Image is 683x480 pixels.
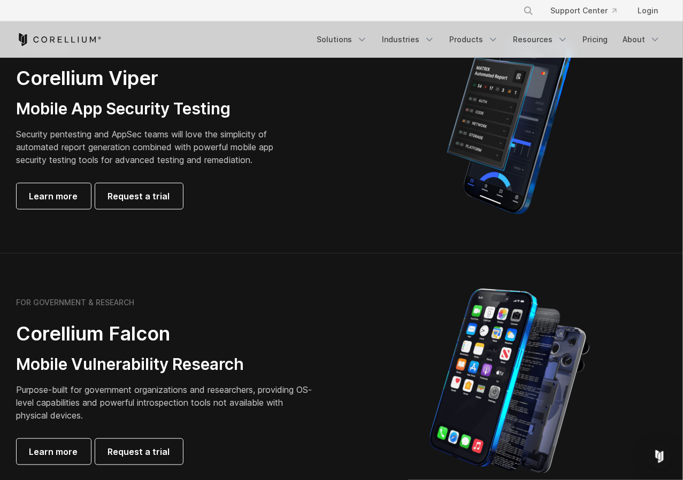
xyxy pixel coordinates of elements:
a: Industries [376,30,441,49]
a: Pricing [577,30,615,49]
span: Request a trial [108,190,170,203]
div: Navigation Menu [510,1,667,20]
img: iPhone model separated into the mechanics used to build the physical device. [429,288,590,475]
a: Products [443,30,505,49]
a: Learn more [17,183,91,209]
div: Open Intercom Messenger [647,444,672,469]
p: Security pentesting and AppSec teams will love the simplicity of automated report generation comb... [17,128,290,166]
a: Support Center [542,1,625,20]
span: Request a trial [108,445,170,458]
a: Request a trial [95,439,183,464]
span: Learn more [29,445,78,458]
a: Request a trial [95,183,183,209]
h6: FOR GOVERNMENT & RESEARCH [17,298,135,307]
a: Corellium Home [17,33,102,46]
p: Purpose-built for government organizations and researchers, providing OS-level capabilities and p... [17,383,316,422]
img: Corellium MATRIX automated report on iPhone showing app vulnerability test results across securit... [429,32,590,219]
a: Solutions [311,30,374,49]
h2: Corellium Viper [17,66,290,90]
h2: Corellium Falcon [17,322,316,346]
h3: Mobile App Security Testing [17,99,290,119]
div: Navigation Menu [311,30,667,49]
button: Search [519,1,538,20]
a: About [617,30,667,49]
span: Learn more [29,190,78,203]
a: Login [630,1,667,20]
a: Learn more [17,439,91,464]
a: Resources [507,30,574,49]
h3: Mobile Vulnerability Research [17,354,316,375]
